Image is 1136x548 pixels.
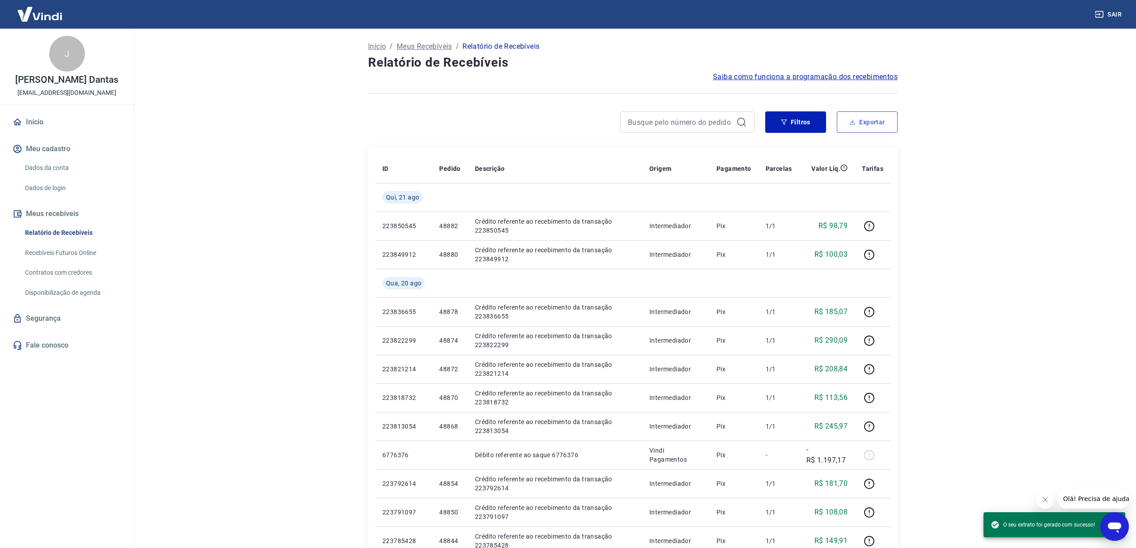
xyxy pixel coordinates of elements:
button: Meus recebíveis [11,204,123,224]
p: 223818732 [382,393,425,402]
p: R$ 245,97 [814,421,848,432]
p: Intermediador [649,250,702,259]
input: Busque pelo número do pedido [628,115,733,129]
p: 223822299 [382,336,425,345]
iframe: Fechar mensagem [1036,491,1054,509]
span: Olá! Precisa de ajuda? [5,6,75,13]
p: 48850 [439,508,460,517]
p: 1/1 [766,336,792,345]
p: Crédito referente ao recebimento da transação 223836655 [475,303,635,321]
a: Contratos com credores [21,263,123,282]
p: Crédito referente ao recebimento da transação 223813054 [475,417,635,435]
p: Intermediador [649,479,702,488]
p: Pix [716,450,751,459]
a: Saiba como funciona a programação dos recebimentos [713,72,898,82]
p: R$ 208,84 [814,364,848,374]
p: R$ 290,09 [814,335,848,346]
div: J [49,36,85,72]
p: 48880 [439,250,460,259]
p: 48844 [439,536,460,545]
p: 223821214 [382,365,425,374]
p: Pix [716,422,751,431]
p: Intermediador [649,365,702,374]
p: 1/1 [766,422,792,431]
p: 1/1 [766,307,792,316]
p: 223850545 [382,221,425,230]
iframe: Mensagem da empresa [1058,489,1129,509]
button: Meu cadastro [11,139,123,159]
p: Pix [716,536,751,545]
p: Pix [716,336,751,345]
p: Pedido [439,164,460,173]
p: Débito referente ao saque 6776376 [475,450,635,459]
p: [PERSON_NAME] Dantas [15,75,119,85]
p: / [390,41,393,52]
p: Crédito referente ao recebimento da transação 223850545 [475,217,635,235]
iframe: Botão para abrir a janela de mensagens [1100,512,1129,541]
p: Parcelas [766,164,792,173]
p: 48874 [439,336,460,345]
p: 223791097 [382,508,425,517]
span: O seu extrato foi gerado com sucesso! [991,520,1095,529]
p: ID [382,164,389,173]
p: 223836655 [382,307,425,316]
span: Qui, 21 ago [386,193,419,202]
p: R$ 108,08 [814,507,848,518]
p: 223849912 [382,250,425,259]
p: Intermediador [649,536,702,545]
a: Dados da conta [21,159,123,177]
p: / [456,41,459,52]
img: Vindi [11,0,69,28]
button: Filtros [765,111,826,133]
p: 48868 [439,422,460,431]
p: Crédito referente ao recebimento da transação 223818732 [475,389,635,407]
p: Crédito referente ao recebimento da transação 223822299 [475,331,635,349]
a: Fale conosco [11,336,123,355]
p: Origem [649,164,671,173]
p: R$ 185,07 [814,306,848,317]
p: 1/1 [766,508,792,517]
p: R$ 113,56 [814,392,848,403]
p: 48870 [439,393,460,402]
p: R$ 149,91 [814,535,848,546]
a: Dados de login [21,179,123,197]
a: Início [368,41,386,52]
p: Pix [716,307,751,316]
p: Pix [716,221,751,230]
p: Intermediador [649,221,702,230]
p: Vindi Pagamentos [649,446,702,464]
p: 48878 [439,307,460,316]
p: Intermediador [649,393,702,402]
p: 6776376 [382,450,425,459]
p: Crédito referente ao recebimento da transação 223849912 [475,246,635,263]
p: R$ 181,70 [814,478,848,489]
p: Pix [716,250,751,259]
p: Valor Líq. [811,164,840,173]
p: Pix [716,365,751,374]
p: 1/1 [766,365,792,374]
p: Intermediador [649,336,702,345]
p: Intermediador [649,508,702,517]
p: 223792614 [382,479,425,488]
p: Crédito referente ao recebimento da transação 223821214 [475,360,635,378]
a: Disponibilização de agenda [21,284,123,302]
p: Relatório de Recebíveis [462,41,539,52]
p: - [766,450,792,459]
p: -R$ 1.197,17 [806,444,848,466]
h4: Relatório de Recebíveis [368,54,898,72]
p: [EMAIL_ADDRESS][DOMAIN_NAME] [17,88,116,98]
p: Pagamento [716,164,751,173]
p: Pix [716,393,751,402]
p: 48882 [439,221,460,230]
p: Crédito referente ao recebimento da transação 223792614 [475,475,635,493]
p: 48872 [439,365,460,374]
p: 1/1 [766,221,792,230]
p: Crédito referente ao recebimento da transação 223791097 [475,503,635,521]
p: 1/1 [766,393,792,402]
a: Meus Recebíveis [397,41,452,52]
p: R$ 98,79 [818,221,848,231]
a: Segurança [11,309,123,328]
